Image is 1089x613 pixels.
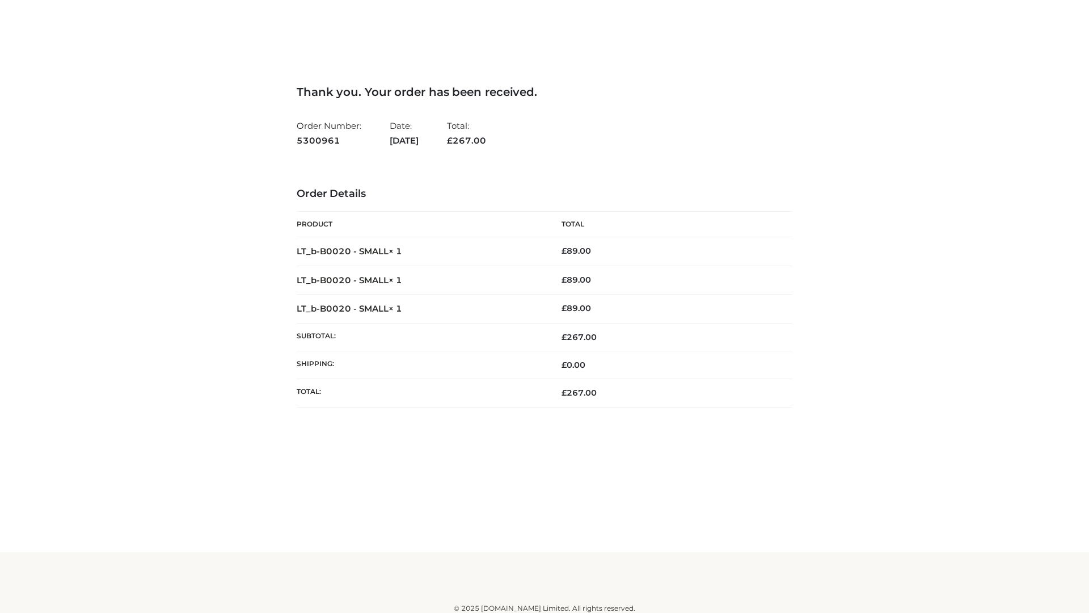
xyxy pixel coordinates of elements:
[562,246,567,256] span: £
[562,275,567,285] span: £
[447,116,486,150] li: Total:
[562,246,591,256] bdi: 89.00
[562,303,567,313] span: £
[562,388,597,398] span: 267.00
[562,303,591,313] bdi: 89.00
[544,212,792,237] th: Total
[297,188,792,200] h3: Order Details
[297,303,402,314] strong: LT_b-B0020 - SMALL
[389,275,402,285] strong: × 1
[297,351,544,379] th: Shipping:
[297,275,402,285] strong: LT_b-B0020 - SMALL
[297,133,361,148] strong: 5300961
[447,135,453,146] span: £
[389,246,402,257] strong: × 1
[562,275,591,285] bdi: 89.00
[297,85,792,99] h3: Thank you. Your order has been received.
[297,379,544,407] th: Total:
[447,135,486,146] span: 267.00
[562,332,597,342] span: 267.00
[390,116,419,150] li: Date:
[297,323,544,351] th: Subtotal:
[389,303,402,314] strong: × 1
[562,360,585,370] bdi: 0.00
[390,133,419,148] strong: [DATE]
[562,360,567,370] span: £
[562,332,567,342] span: £
[297,212,544,237] th: Product
[297,246,402,257] strong: LT_b-B0020 - SMALL
[562,388,567,398] span: £
[297,116,361,150] li: Order Number:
